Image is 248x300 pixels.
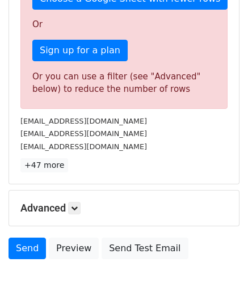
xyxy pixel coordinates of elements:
[32,19,216,31] p: Or
[32,40,128,61] a: Sign up for a plan
[20,142,147,151] small: [EMAIL_ADDRESS][DOMAIN_NAME]
[20,117,147,125] small: [EMAIL_ADDRESS][DOMAIN_NAME]
[20,158,68,172] a: +47 more
[49,238,99,259] a: Preview
[32,70,216,96] div: Or you can use a filter (see "Advanced" below) to reduce the number of rows
[102,238,188,259] a: Send Test Email
[20,202,228,214] h5: Advanced
[20,129,147,138] small: [EMAIL_ADDRESS][DOMAIN_NAME]
[9,238,46,259] a: Send
[191,246,248,300] iframe: Chat Widget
